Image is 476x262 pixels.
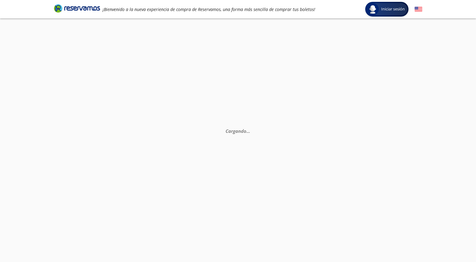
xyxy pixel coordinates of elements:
[246,128,248,134] span: .
[54,4,100,15] a: Brand Logo
[103,6,315,12] em: ¡Bienvenido a la nueva experiencia de compra de Reservamos, una forma más sencilla de comprar tus...
[54,4,100,13] i: Brand Logo
[249,128,250,134] span: .
[415,6,422,13] button: English
[379,6,407,12] span: Iniciar sesión
[248,128,249,134] span: .
[226,128,250,134] em: Cargando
